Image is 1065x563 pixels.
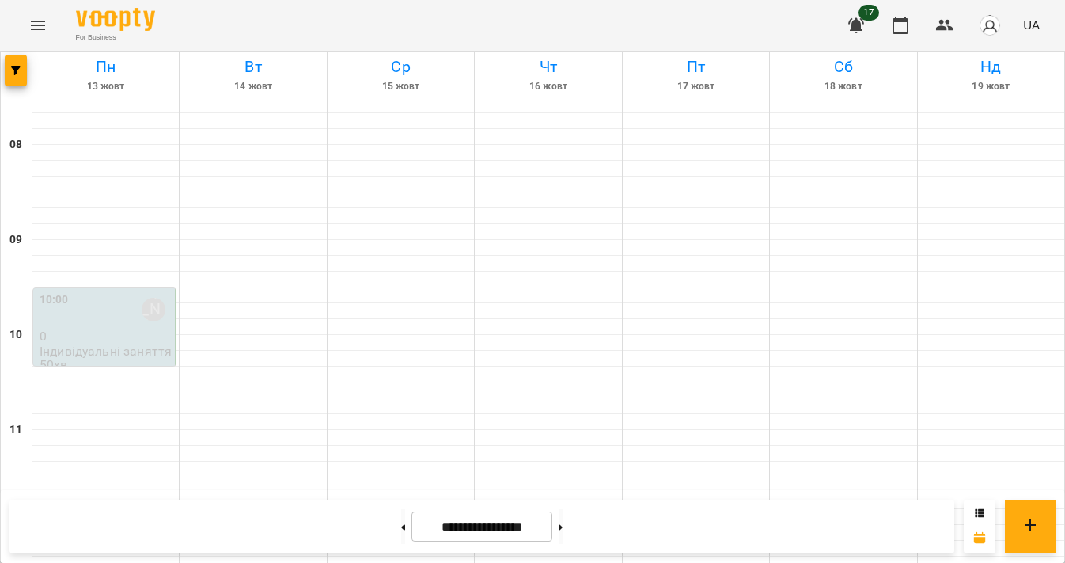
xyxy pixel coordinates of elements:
[9,231,22,249] h6: 09
[40,291,69,309] label: 10:00
[142,298,165,321] div: Марія Хоміцька
[1017,10,1046,40] button: UA
[76,8,155,31] img: Voopty Logo
[1023,17,1040,33] span: UA
[9,421,22,439] h6: 11
[330,55,472,79] h6: Ср
[35,79,176,94] h6: 13 жовт
[477,79,619,94] h6: 16 жовт
[625,55,767,79] h6: Пт
[9,136,22,154] h6: 08
[858,5,879,21] span: 17
[979,14,1001,36] img: avatar_s.png
[477,55,619,79] h6: Чт
[9,326,22,344] h6: 10
[772,55,914,79] h6: Сб
[625,79,767,94] h6: 17 жовт
[920,55,1062,79] h6: Нд
[40,329,172,343] p: 0
[182,79,324,94] h6: 14 жовт
[35,55,176,79] h6: Пн
[19,6,57,44] button: Menu
[330,79,472,94] h6: 15 жовт
[182,55,324,79] h6: Вт
[920,79,1062,94] h6: 19 жовт
[40,344,172,372] p: Індивідуальні заняття 50хв
[772,79,914,94] h6: 18 жовт
[76,32,155,43] span: For Business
